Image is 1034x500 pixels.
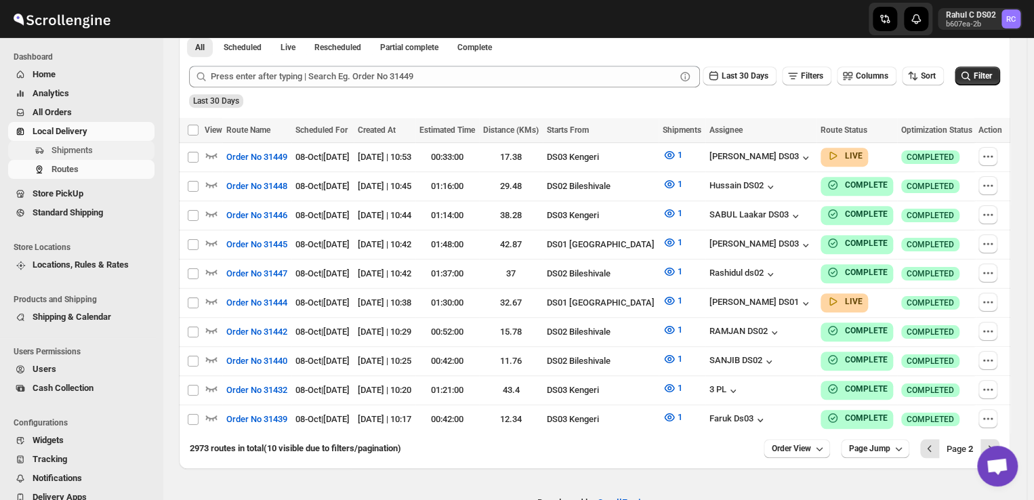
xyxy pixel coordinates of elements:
span: Analytics [33,88,69,98]
button: Analytics [8,84,154,103]
div: 3 PL [709,384,740,398]
b: COMPLETE [845,355,888,364]
button: Columns [837,66,896,85]
div: DS03 Kengeri [547,413,655,426]
span: Order No 31440 [226,354,287,368]
span: Filters [801,71,823,81]
b: COMPLETE [845,413,888,423]
div: DS02 Bileshivale [547,354,655,368]
span: Products and Shipping [14,294,156,305]
button: LIVE [826,149,863,163]
div: DS03 Kengeri [547,209,655,222]
div: DS01 [GEOGRAPHIC_DATA] [547,296,655,310]
div: [DATE] | 10:38 [358,296,411,310]
span: Rescheduled [314,42,361,53]
div: 00:42:00 [419,413,475,426]
b: COMPLETE [845,180,888,190]
button: 1 [655,319,690,341]
b: LIVE [845,151,863,161]
span: 08-Oct | [DATE] [295,414,350,424]
b: COMPLETE [845,326,888,335]
button: Next [980,439,999,458]
button: Order No 31445 [218,234,295,255]
span: 1 [678,383,682,393]
div: 01:21:00 [419,383,475,397]
div: Open chat [977,446,1018,486]
div: 42.87 [483,238,539,251]
b: 2 [968,444,973,454]
span: Complete [457,42,492,53]
button: COMPLETE [826,353,888,367]
span: 1 [678,354,682,364]
b: COMPLETE [845,268,888,277]
button: Locations, Rules & Rates [8,255,154,274]
button: Order No 31444 [218,292,295,314]
span: COMPLETED [907,414,954,425]
span: COMPLETED [907,327,954,337]
p: Rahul C DS02 [946,9,996,20]
button: Order No 31447 [218,263,295,285]
span: 1 [678,237,682,247]
div: 17.38 [483,150,539,164]
button: [PERSON_NAME] DS03 [709,238,812,252]
button: Shipments [8,141,154,160]
span: Order No 31445 [226,238,287,251]
span: 1 [678,325,682,335]
span: Created At [358,125,396,135]
div: DS03 Kengeri [547,150,655,164]
button: 1 [655,377,690,399]
span: 08-Oct | [DATE] [295,297,350,308]
span: Local Delivery [33,126,87,136]
span: Order No 31444 [226,296,287,310]
button: SABUL Laakar DS03 [709,209,802,223]
span: Shipments [663,125,701,135]
div: 01:30:00 [419,296,475,310]
span: 08-Oct | [DATE] [295,210,350,220]
span: Users [33,364,56,374]
span: Store Locations [14,242,156,253]
span: Users Permissions [14,346,156,357]
nav: Pagination [920,439,999,458]
span: Order View [772,443,811,454]
span: Order No 31447 [226,267,287,280]
span: 1 [678,266,682,276]
span: 08-Oct | [DATE] [295,239,350,249]
button: RAMJAN DS02 [709,326,781,339]
span: Routes [51,164,79,174]
span: Filter [974,71,992,81]
button: [PERSON_NAME] DS01 [709,297,812,310]
span: Last 30 Days [722,71,768,81]
b: LIVE [845,297,863,306]
span: Cash Collection [33,383,94,393]
span: Estimated Time [419,125,475,135]
button: Faruk Ds03 [709,413,767,427]
button: COMPLETE [826,236,888,250]
span: Home [33,69,56,79]
button: 1 [655,407,690,428]
div: [DATE] | 10:45 [358,180,411,193]
button: Order View [764,439,830,458]
button: Cash Collection [8,379,154,398]
div: 29.48 [483,180,539,193]
span: View [205,125,222,135]
span: Action [978,125,1002,135]
div: 38.28 [483,209,539,222]
span: Store PickUp [33,188,83,199]
button: COMPLETE [826,207,888,221]
span: Tracking [33,454,67,464]
text: RC [1006,15,1016,24]
button: Previous [920,439,939,458]
div: 37 [483,267,539,280]
button: Users [8,360,154,379]
span: COMPLETED [907,268,954,279]
div: [DATE] | 10:29 [358,325,411,339]
span: Scheduled [224,42,262,53]
div: 01:48:00 [419,238,475,251]
span: 08-Oct | [DATE] [295,356,350,366]
button: 1 [655,261,690,283]
button: Filter [955,66,1000,85]
button: Order No 31440 [218,350,295,372]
